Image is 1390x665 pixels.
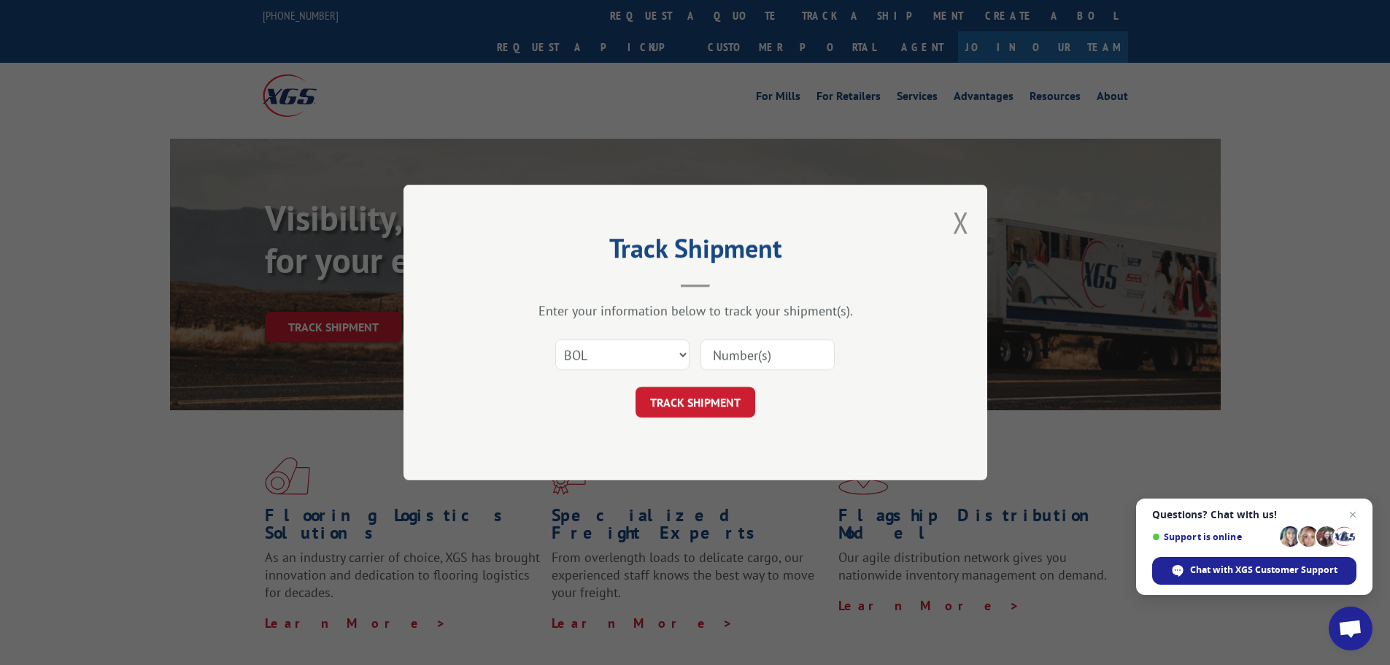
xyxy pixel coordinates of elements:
span: Questions? Chat with us! [1152,509,1356,520]
button: TRACK SHIPMENT [636,387,755,418]
h2: Track Shipment [476,238,914,266]
div: Enter your information below to track your shipment(s). [476,302,914,319]
span: Chat with XGS Customer Support [1190,564,1337,577]
span: Close chat [1344,506,1362,523]
span: Support is online [1152,531,1275,542]
button: Close modal [953,203,969,242]
input: Number(s) [700,339,835,370]
div: Chat with XGS Customer Support [1152,557,1356,585]
div: Open chat [1329,607,1372,650]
